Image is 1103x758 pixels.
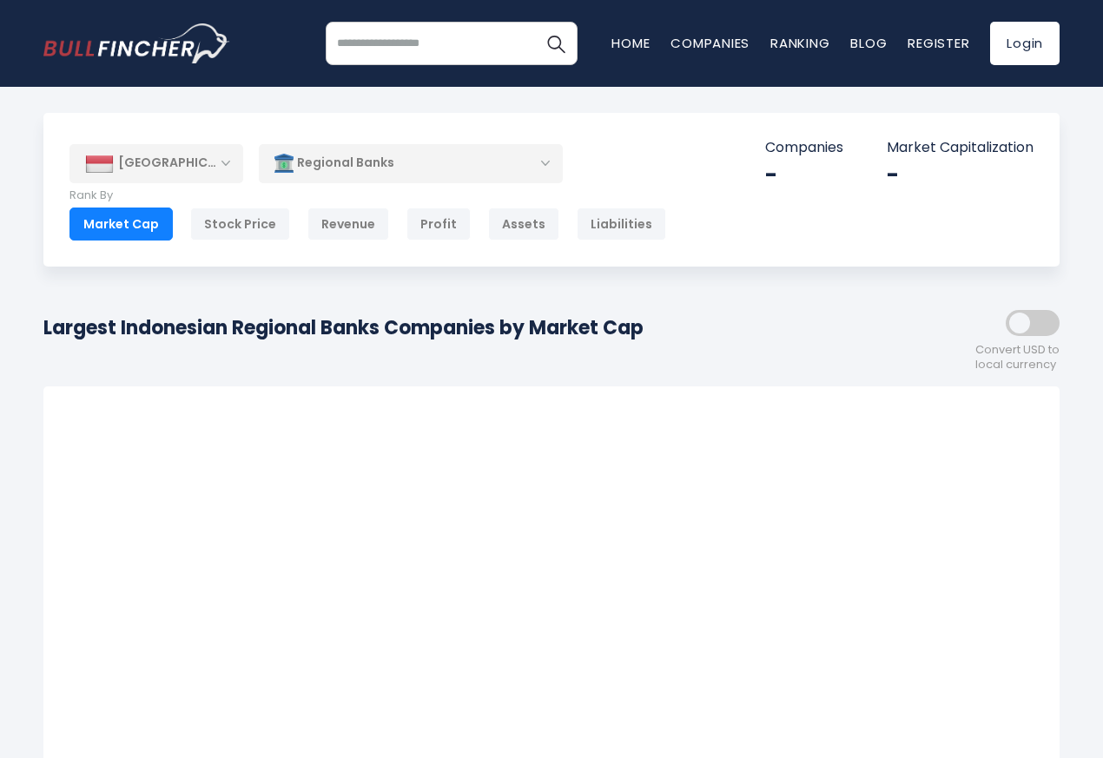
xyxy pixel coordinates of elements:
div: Revenue [307,208,389,241]
a: Ranking [770,34,829,52]
p: Market Capitalization [887,139,1034,157]
span: Convert USD to local currency [975,343,1060,372]
div: Regional Banks [259,143,563,183]
h1: Largest Indonesian Regional Banks Companies by Market Cap [43,313,644,342]
div: Assets [488,208,559,241]
button: Search [534,22,578,65]
div: Market Cap [69,208,173,241]
a: Login [990,22,1060,65]
div: [GEOGRAPHIC_DATA] [69,144,243,182]
div: Stock Price [190,208,290,241]
div: - [765,161,843,188]
a: Blog [850,34,887,52]
div: Profit [406,208,471,241]
img: bullfincher logo [43,23,230,63]
a: Home [611,34,650,52]
a: Companies [670,34,750,52]
p: Companies [765,139,843,157]
div: - [887,161,1034,188]
a: Go to homepage [43,23,230,63]
a: Register [908,34,969,52]
div: Liabilities [577,208,666,241]
p: Rank By [69,188,666,203]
